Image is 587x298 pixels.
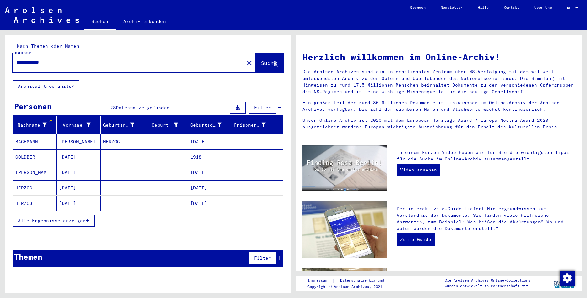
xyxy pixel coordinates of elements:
[397,149,576,162] p: In einem kurzen Video haben wir für Sie die wichtigsten Tipps für die Suche im Online-Archiv zusa...
[560,271,575,286] img: Zustimmung ändern
[445,278,530,283] p: Die Arolsen Archives Online-Collections
[307,277,332,284] a: Impressum
[249,252,276,264] button: Filter
[397,164,440,176] a: Video ansehen
[13,180,57,195] mat-cell: HERZOG
[13,80,79,92] button: Archival tree units
[397,233,435,246] a: Zum e-Guide
[147,120,188,130] div: Geburt‏
[15,122,47,128] div: Nachname
[188,196,231,211] mat-cell: [DATE]
[13,149,57,165] mat-cell: GOLDBER
[307,277,392,284] div: |
[302,99,576,113] p: Ein großer Teil der rund 30 Millionen Dokumente ist inzwischen im Online-Archiv der Arolsen Archi...
[116,105,170,110] span: Datensätze gefunden
[445,283,530,289] p: wurden entwickelt in Partnerschaft mit
[57,165,100,180] mat-cell: [DATE]
[190,122,222,128] div: Geburtsdatum
[302,145,387,191] img: video.jpg
[302,117,576,130] p: Unser Online-Archiv ist 2020 mit dem European Heritage Award / Europa Nostra Award 2020 ausgezeic...
[101,134,144,149] mat-cell: HERZOG
[234,122,265,128] div: Prisoner #
[188,116,231,134] mat-header-cell: Geburtsdatum
[246,59,253,67] mat-icon: close
[147,122,178,128] div: Geburt‏
[14,101,52,112] div: Personen
[234,120,275,130] div: Prisoner #
[302,69,576,95] p: Die Arolsen Archives sind ein internationales Zentrum über NS-Verfolgung mit dem weltweit umfasse...
[190,120,231,130] div: Geburtsdatum
[553,275,576,291] img: yv_logo.png
[567,6,574,10] span: DE
[254,255,271,261] span: Filter
[397,205,576,232] p: Der interaktive e-Guide liefert Hintergrundwissen zum Verständnis der Dokumente. Sie finden viele...
[13,215,95,227] button: Alle Ergebnisse anzeigen
[103,122,134,128] div: Geburtsname
[335,277,392,284] a: Datenschutzerklärung
[249,102,276,114] button: Filter
[231,116,282,134] mat-header-cell: Prisoner #
[302,50,576,64] h1: Herzlich willkommen im Online-Archiv!
[188,165,231,180] mat-cell: [DATE]
[18,218,86,223] span: Alle Ergebnisse anzeigen
[116,14,173,29] a: Archiv erkunden
[57,180,100,195] mat-cell: [DATE]
[103,120,144,130] div: Geburtsname
[15,120,56,130] div: Nachname
[188,180,231,195] mat-cell: [DATE]
[110,105,116,110] span: 28
[57,134,100,149] mat-cell: [PERSON_NAME]
[101,116,144,134] mat-header-cell: Geburtsname
[254,105,271,110] span: Filter
[14,251,42,262] div: Themen
[59,122,90,128] div: Vorname
[261,60,277,66] span: Suche
[188,149,231,165] mat-cell: 1918
[57,196,100,211] mat-cell: [DATE]
[59,120,100,130] div: Vorname
[13,116,57,134] mat-header-cell: Nachname
[15,43,79,55] mat-label: Nach Themen oder Namen suchen
[84,14,116,30] a: Suchen
[57,149,100,165] mat-cell: [DATE]
[13,196,57,211] mat-cell: HERZOG
[5,7,79,23] img: Arolsen_neg.svg
[13,134,57,149] mat-cell: BACHMANN
[256,53,283,72] button: Suche
[57,116,100,134] mat-header-cell: Vorname
[188,134,231,149] mat-cell: [DATE]
[144,116,188,134] mat-header-cell: Geburt‏
[243,56,256,69] button: Clear
[13,165,57,180] mat-cell: [PERSON_NAME]
[302,201,387,258] img: eguide.jpg
[307,284,392,290] p: Copyright © Arolsen Archives, 2021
